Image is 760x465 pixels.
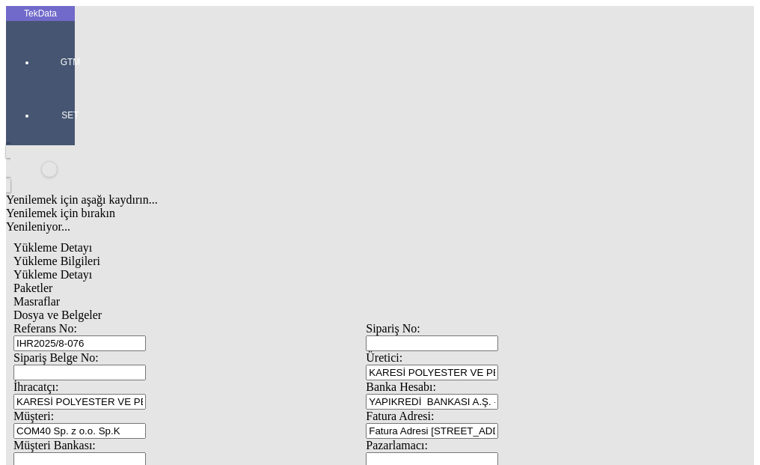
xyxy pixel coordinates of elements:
[13,322,77,335] span: Referans No:
[13,282,52,294] span: Paketler
[13,268,92,281] span: Yükleme Detayı
[13,295,60,308] span: Masraflar
[366,439,428,452] span: Pazarlamacı:
[13,439,96,452] span: Müşteri Bankası:
[6,7,75,19] div: TekData
[366,410,434,422] span: Fatura Adresi:
[13,241,92,254] span: Yükleme Detayı
[366,322,420,335] span: Sipariş No:
[6,220,726,234] div: Yenileniyor...
[13,380,58,393] span: İhracatçı:
[48,56,93,68] span: GTM
[13,410,54,422] span: Müşteri:
[13,255,100,267] span: Yükleme Bilgileri
[13,351,99,364] span: Sipariş Belge No:
[366,380,436,393] span: Banka Hesabı:
[13,309,102,321] span: Dosya ve Belgeler
[48,109,93,121] span: SET
[6,193,726,207] div: Yenilemek için aşağı kaydırın...
[6,207,726,220] div: Yenilemek için bırakın
[366,351,402,364] span: Üretici:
